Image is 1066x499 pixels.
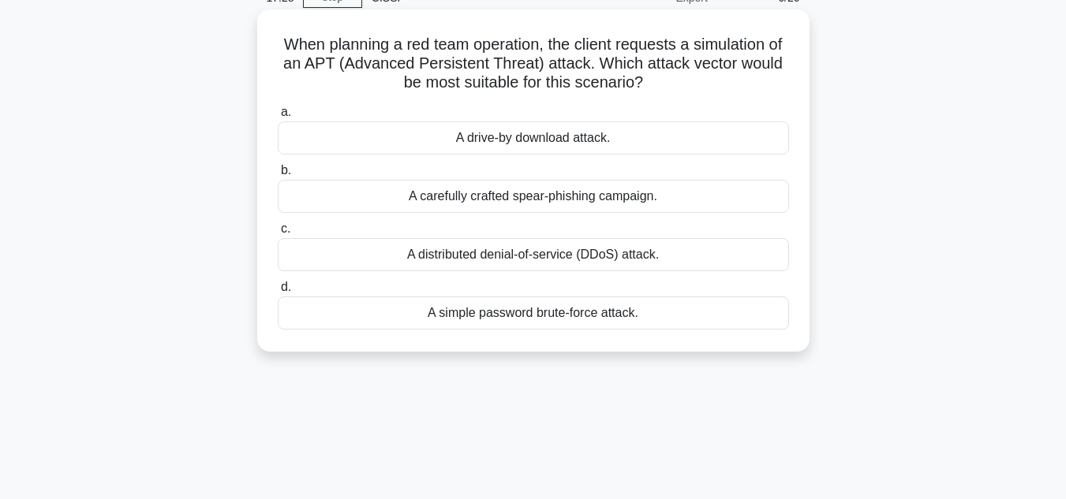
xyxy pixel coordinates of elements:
h5: When planning a red team operation, the client requests a simulation of an APT (Advanced Persiste... [276,35,791,93]
span: b. [281,163,291,177]
div: A carefully crafted spear-phishing campaign. [278,180,789,213]
span: c. [281,222,290,235]
span: d. [281,280,291,293]
div: A simple password brute-force attack. [278,296,789,330]
div: A drive-by download attack. [278,121,789,155]
div: A distributed denial-of-service (DDoS) attack. [278,238,789,271]
span: a. [281,105,291,118]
